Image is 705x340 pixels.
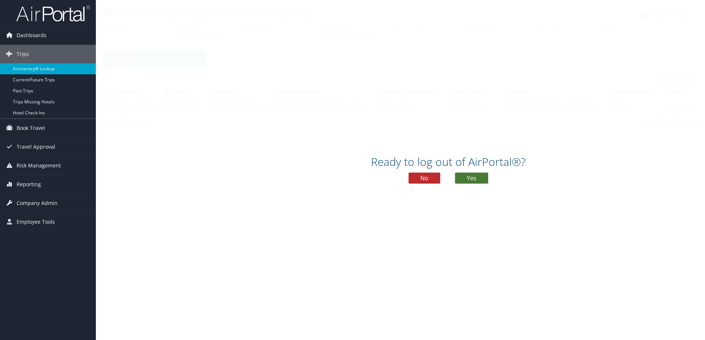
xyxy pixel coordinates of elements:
[455,173,488,184] button: Yes
[17,119,45,137] span: Book Travel
[17,213,55,231] span: Employee Tools
[17,26,46,45] span: Dashboards
[17,45,29,63] span: Trips
[409,173,440,184] button: No
[17,138,55,156] span: Travel Approval
[17,175,41,194] span: Reporting
[17,156,61,175] span: Risk Management
[16,5,90,22] img: airportal-logo.png
[17,194,58,212] span: Company Admin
